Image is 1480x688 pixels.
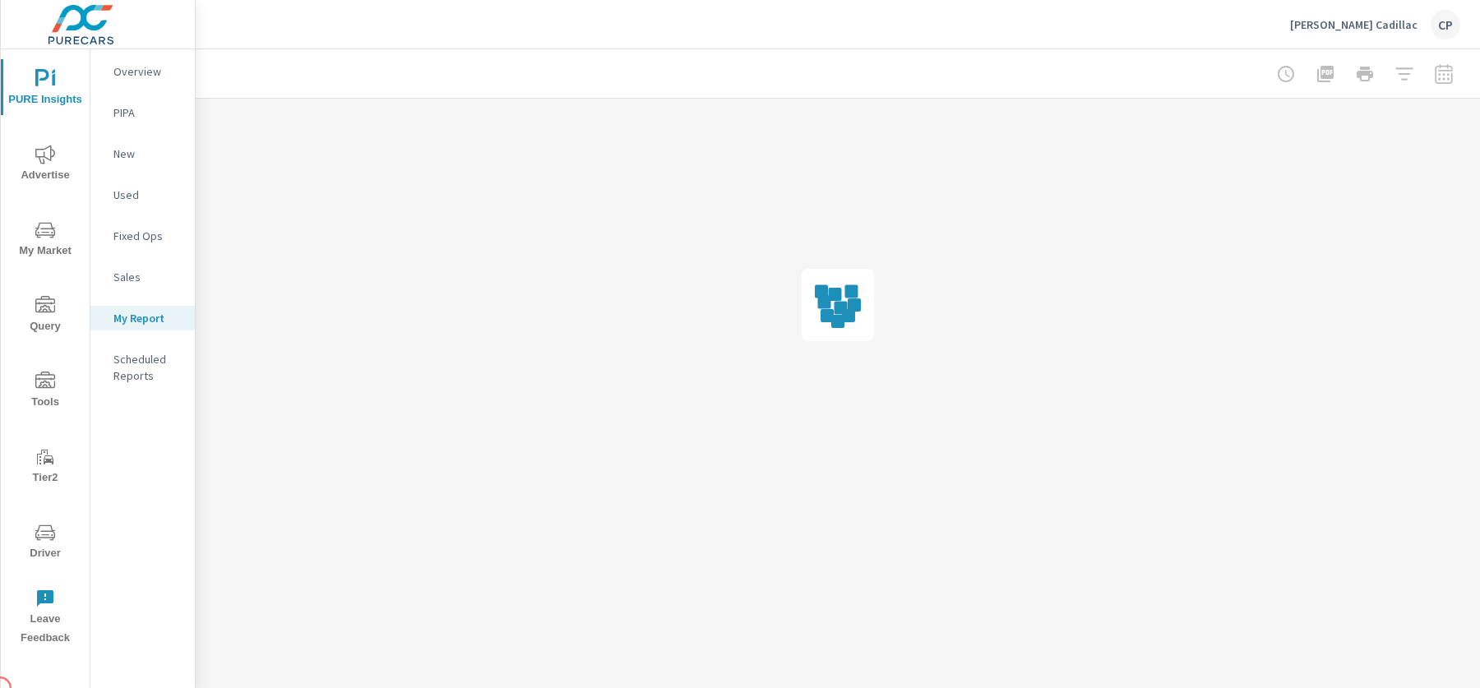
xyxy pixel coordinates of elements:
p: Used [113,187,182,203]
p: My Report [113,310,182,326]
span: My Market [6,220,85,261]
p: Sales [113,269,182,285]
span: Advertise [6,145,85,185]
p: New [113,145,182,162]
p: [PERSON_NAME] Cadillac [1290,17,1418,32]
p: Scheduled Reports [113,351,182,384]
div: Used [90,182,195,207]
span: Tools [6,372,85,412]
div: CP [1431,10,1460,39]
p: Overview [113,63,182,80]
span: PURE Insights [6,69,85,109]
div: PIPA [90,100,195,125]
span: Driver [6,523,85,563]
p: PIPA [113,104,182,121]
div: nav menu [1,49,90,654]
span: Tier2 [6,447,85,487]
div: Scheduled Reports [90,347,195,388]
span: Leave Feedback [6,589,85,648]
span: Query [6,296,85,336]
p: Fixed Ops [113,228,182,244]
div: Overview [90,59,195,84]
div: My Report [90,306,195,330]
div: New [90,141,195,166]
div: Fixed Ops [90,224,195,248]
div: Sales [90,265,195,289]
